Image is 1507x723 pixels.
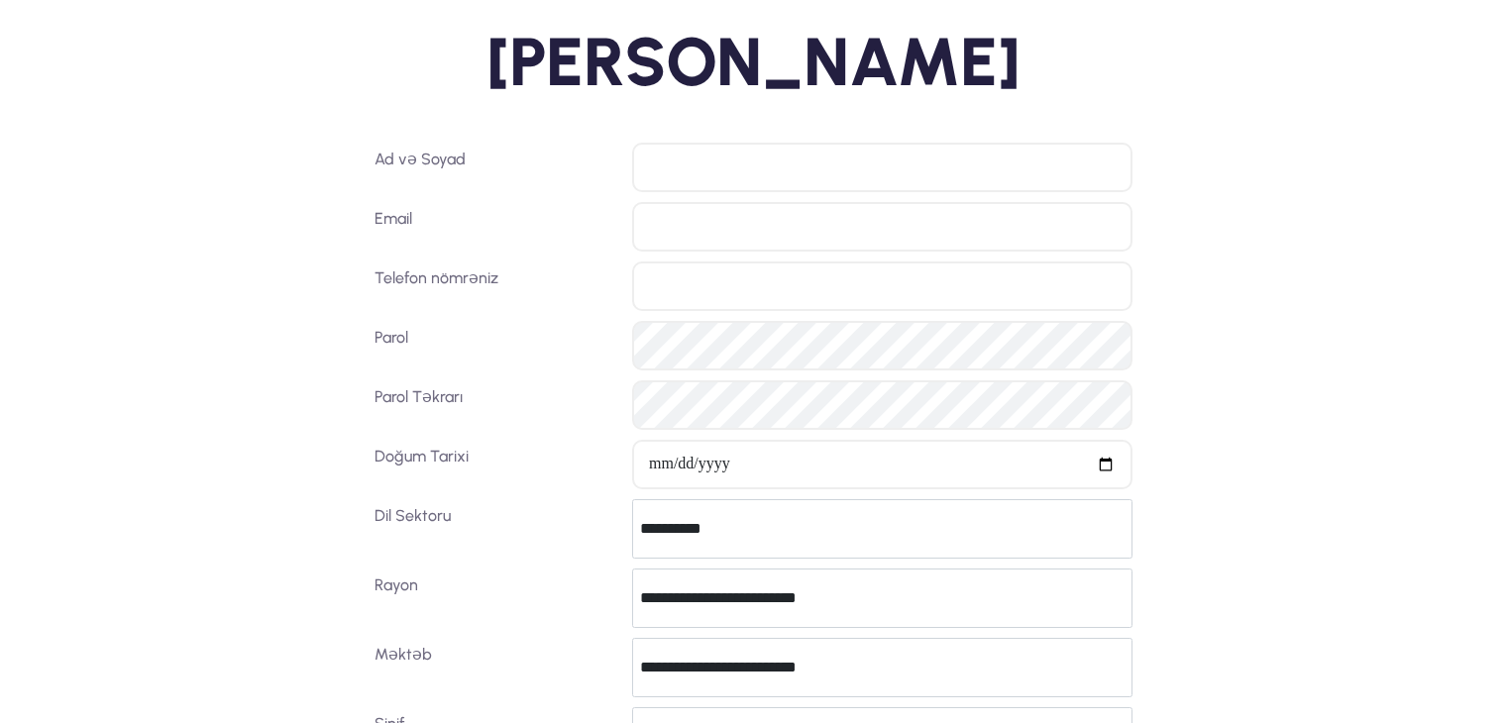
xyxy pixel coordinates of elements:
[368,440,625,489] label: Doğum Tarixi
[181,20,1326,103] h2: [PERSON_NAME]
[368,568,625,628] label: Rayon
[368,143,625,192] label: Ad və Soyad
[368,638,625,697] label: Məktəb
[368,261,625,311] label: Telefon nömrəniz
[368,499,625,559] label: Dil Sektoru
[368,202,625,252] label: Email
[368,380,625,430] label: Parol Təkrarı
[368,321,625,370] label: Parol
